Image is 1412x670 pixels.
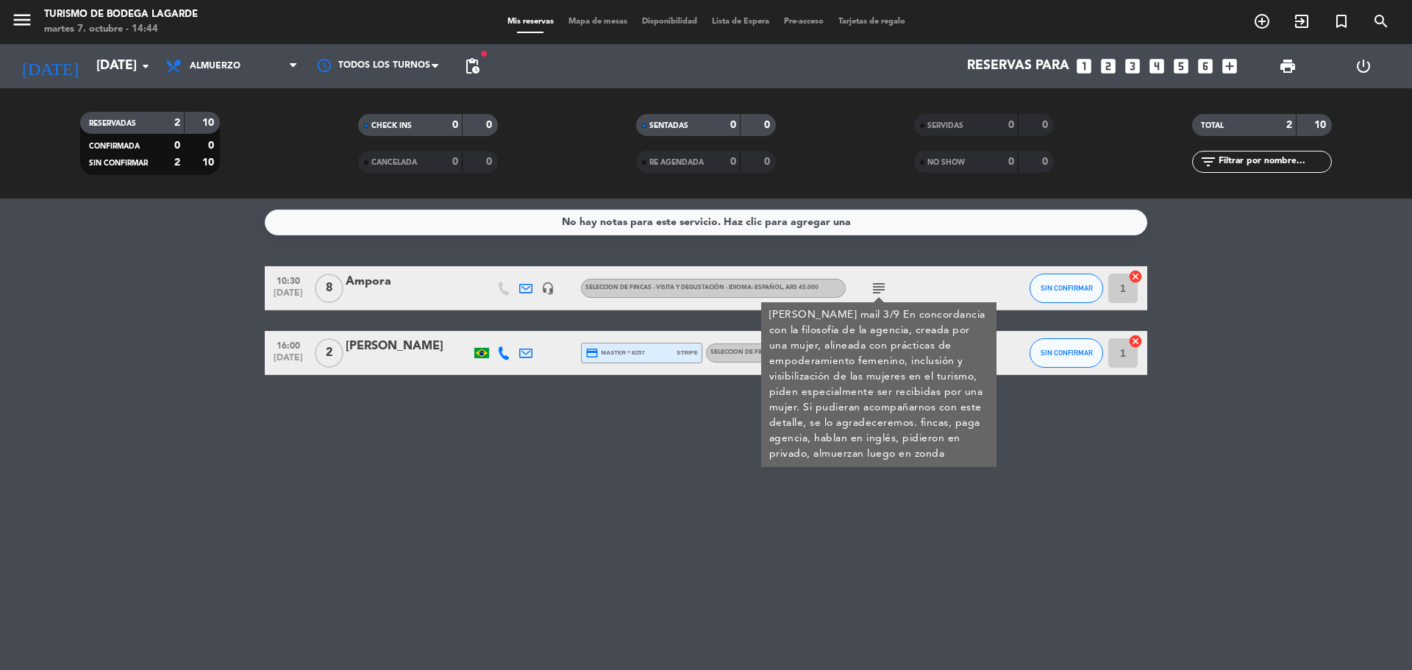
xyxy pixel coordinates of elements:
[585,285,819,291] span: SELECCION DE FINCAS - Visita y degustación - Idioma: Español
[1042,120,1051,130] strong: 0
[562,214,851,231] div: No hay notas para este servicio. Haz clic para agregar una
[1008,120,1014,130] strong: 0
[730,120,736,130] strong: 0
[11,9,33,36] button: menu
[486,157,495,167] strong: 0
[11,50,89,82] i: [DATE]
[1286,120,1292,130] strong: 2
[1253,13,1271,30] i: add_circle_outline
[1217,154,1331,170] input: Filtrar por nombre...
[927,159,965,166] span: NO SHOW
[635,18,705,26] span: Disponibilidad
[1128,269,1143,284] i: cancel
[500,18,561,26] span: Mis reservas
[1042,157,1051,167] strong: 0
[486,120,495,130] strong: 0
[270,288,307,305] span: [DATE]
[315,274,343,303] span: 8
[764,120,773,130] strong: 0
[1030,338,1103,368] button: SIN CONFIRMAR
[585,346,645,360] span: master * 8257
[769,307,989,462] div: [PERSON_NAME] mail 3/9 En concordancia con la filosofía de la agencia, creada por una mujer, alin...
[870,279,888,297] i: subject
[452,157,458,167] strong: 0
[202,157,217,168] strong: 10
[89,160,148,167] span: SIN CONFIRMAR
[1314,120,1329,130] strong: 10
[270,336,307,353] span: 16:00
[1372,13,1390,30] i: search
[270,271,307,288] span: 10:30
[371,122,412,129] span: CHECK INS
[1099,57,1118,76] i: looks_two
[202,118,217,128] strong: 10
[710,349,908,355] span: SELECCION DE FINCAS - Visita y degustación - Idioma: Español
[927,122,963,129] span: SERVIDAS
[1128,334,1143,349] i: cancel
[1333,13,1350,30] i: turned_in_not
[1325,44,1401,88] div: LOG OUT
[1008,157,1014,167] strong: 0
[1201,122,1224,129] span: TOTAL
[561,18,635,26] span: Mapa de mesas
[11,9,33,31] i: menu
[705,18,777,26] span: Lista de Espera
[346,337,471,356] div: [PERSON_NAME]
[89,120,136,127] span: RESERVADAS
[1041,349,1093,357] span: SIN CONFIRMAR
[1196,57,1215,76] i: looks_6
[463,57,481,75] span: pending_actions
[782,285,819,291] span: , ARS 45.000
[1147,57,1166,76] i: looks_4
[190,61,240,71] span: Almuerzo
[1279,57,1297,75] span: print
[1030,274,1103,303] button: SIN CONFIRMAR
[44,22,198,37] div: martes 7. octubre - 14:44
[452,120,458,130] strong: 0
[649,122,688,129] span: SENTADAS
[1123,57,1142,76] i: looks_3
[730,157,736,167] strong: 0
[174,118,180,128] strong: 2
[346,272,471,291] div: Ampora
[315,338,343,368] span: 2
[1220,57,1239,76] i: add_box
[89,143,140,150] span: CONFIRMADA
[270,353,307,370] span: [DATE]
[174,157,180,168] strong: 2
[1199,153,1217,171] i: filter_list
[479,49,488,58] span: fiber_manual_record
[1355,57,1372,75] i: power_settings_new
[677,348,698,357] span: stripe
[831,18,913,26] span: Tarjetas de regalo
[1172,57,1191,76] i: looks_5
[1041,284,1093,292] span: SIN CONFIRMAR
[208,140,217,151] strong: 0
[1293,13,1311,30] i: exit_to_app
[44,7,198,22] div: Turismo de Bodega Lagarde
[777,18,831,26] span: Pre-acceso
[371,159,417,166] span: CANCELADA
[764,157,773,167] strong: 0
[137,57,154,75] i: arrow_drop_down
[541,282,555,295] i: headset_mic
[649,159,704,166] span: RE AGENDADA
[585,346,599,360] i: credit_card
[174,140,180,151] strong: 0
[1074,57,1094,76] i: looks_one
[967,59,1069,74] span: Reservas para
